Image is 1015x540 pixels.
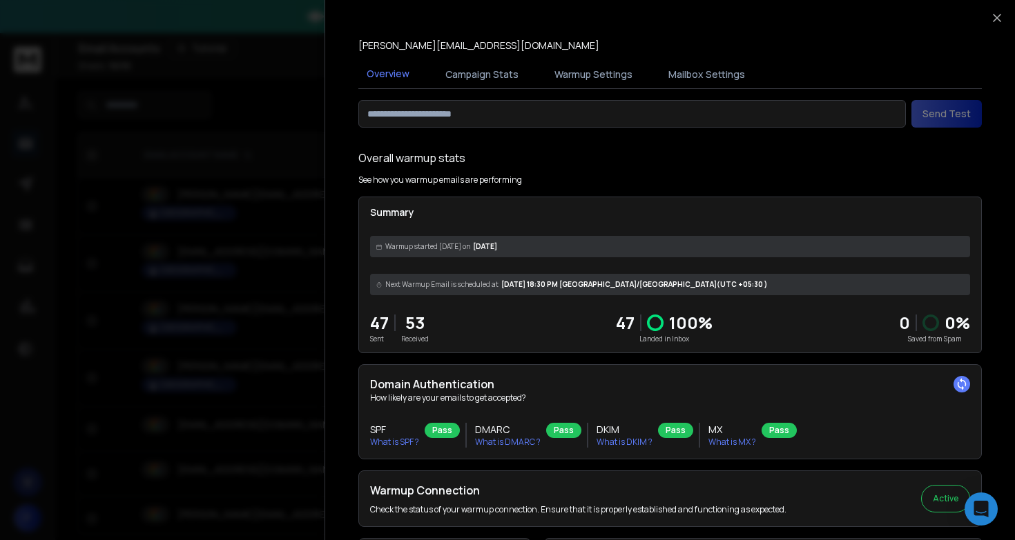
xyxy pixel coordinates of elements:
[358,59,418,90] button: Overview
[370,376,970,392] h2: Domain Authentication
[660,59,753,90] button: Mailbox Settings
[358,39,599,52] p: [PERSON_NAME][EMAIL_ADDRESS][DOMAIN_NAME]
[546,423,581,438] div: Pass
[370,312,389,334] p: 47
[616,312,635,334] p: 47
[370,392,970,403] p: How likely are your emails to get accepted?
[921,485,970,512] button: Active
[669,312,713,334] p: 100 %
[425,423,460,438] div: Pass
[370,236,970,257] div: [DATE]
[965,492,998,526] div: Open Intercom Messenger
[370,423,419,437] h3: SPF
[385,241,470,252] span: Warmup started [DATE] on
[475,437,541,448] p: What is DMARC ?
[708,423,756,437] h3: MX
[370,437,419,448] p: What is SPF ?
[358,174,522,186] p: See how you warmup emails are performing
[370,206,970,219] p: Summary
[401,312,429,334] p: 53
[658,423,693,438] div: Pass
[899,311,910,334] strong: 0
[475,423,541,437] h3: DMARC
[899,334,970,344] p: Saved from Spam
[762,423,797,438] div: Pass
[370,482,786,499] h2: Warmup Connection
[945,312,970,334] p: 0 %
[370,334,389,344] p: Sent
[708,437,756,448] p: What is MX ?
[616,334,713,344] p: Landed in Inbox
[401,334,429,344] p: Received
[597,437,652,448] p: What is DKIM ?
[597,423,652,437] h3: DKIM
[370,504,786,515] p: Check the status of your warmup connection. Ensure that it is properly established and functionin...
[358,150,465,166] h1: Overall warmup stats
[370,274,970,295] div: [DATE] 18:30 PM [GEOGRAPHIC_DATA]/[GEOGRAPHIC_DATA] (UTC +05:30 )
[437,59,527,90] button: Campaign Stats
[385,279,499,290] span: Next Warmup Email is scheduled at
[546,59,641,90] button: Warmup Settings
